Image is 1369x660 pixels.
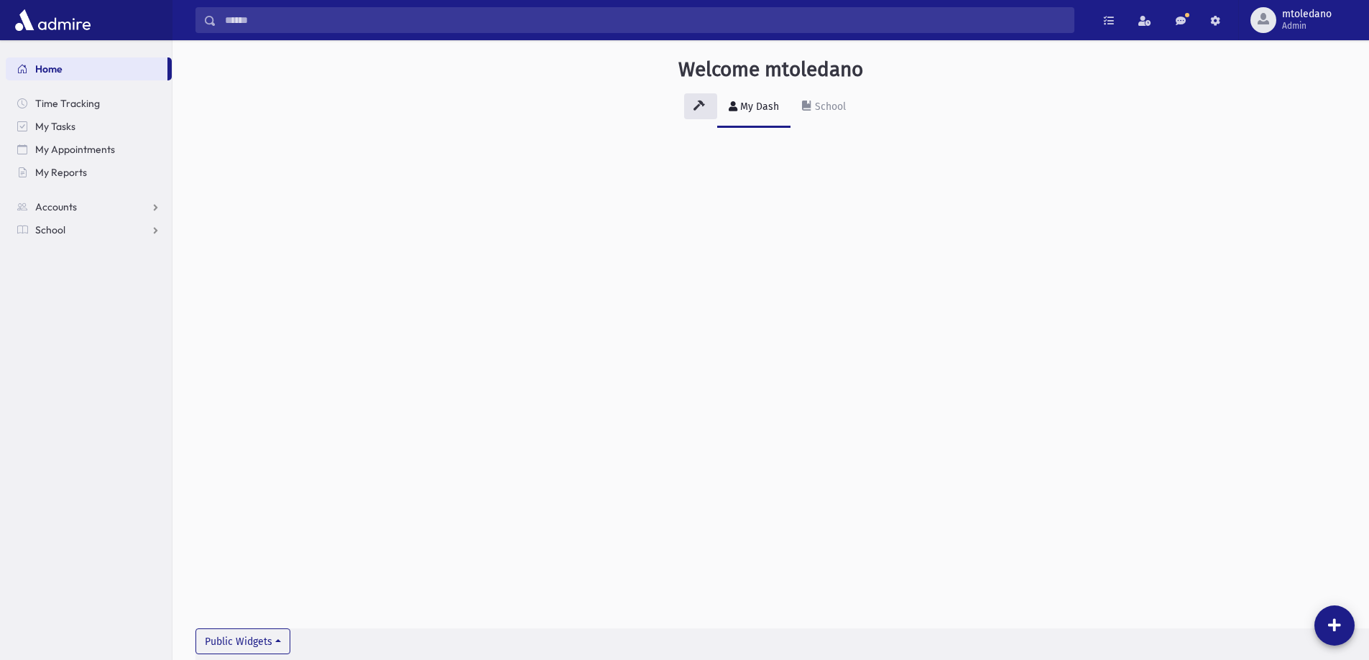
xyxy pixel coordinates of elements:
[6,115,172,138] a: My Tasks
[6,57,167,80] a: Home
[216,7,1074,33] input: Search
[737,101,779,113] div: My Dash
[6,195,172,218] a: Accounts
[6,218,172,241] a: School
[790,88,857,128] a: School
[35,62,63,75] span: Home
[6,92,172,115] a: Time Tracking
[11,6,94,34] img: AdmirePro
[678,57,863,82] h3: Welcome mtoledano
[1282,20,1332,32] span: Admin
[35,120,75,133] span: My Tasks
[6,161,172,184] a: My Reports
[35,166,87,179] span: My Reports
[35,97,100,110] span: Time Tracking
[6,138,172,161] a: My Appointments
[35,223,65,236] span: School
[812,101,846,113] div: School
[1282,9,1332,20] span: mtoledano
[717,88,790,128] a: My Dash
[35,200,77,213] span: Accounts
[195,628,290,654] button: Public Widgets
[35,143,115,156] span: My Appointments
